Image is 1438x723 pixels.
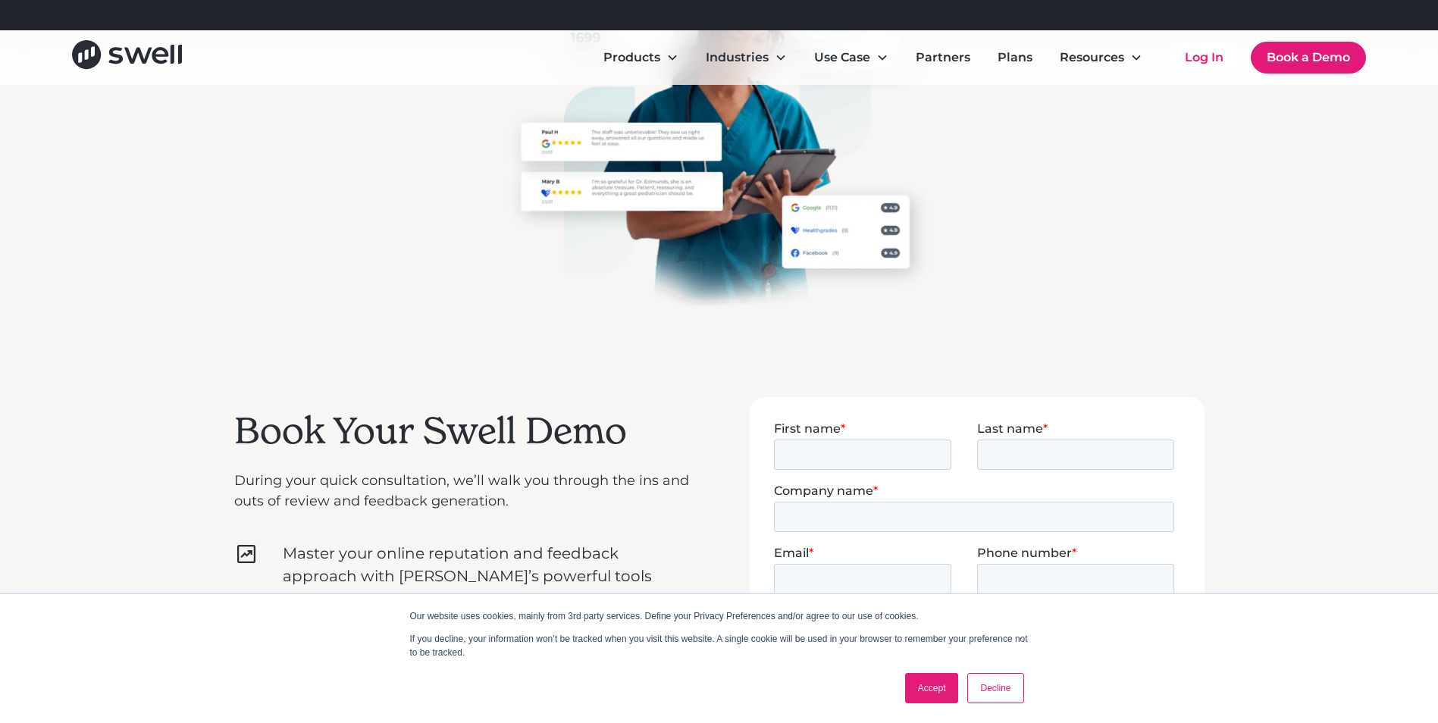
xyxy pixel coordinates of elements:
p: During your quick consultation, we’ll walk you through the ins and outs of review and feedback ge... [234,471,689,512]
div: Resources [1060,49,1124,67]
a: home [72,40,182,74]
div: Products [591,42,691,73]
h2: Book Your Swell Demo [234,409,689,453]
a: Partners [904,42,982,73]
p: Master your online reputation and feedback approach with [PERSON_NAME]’s powerful tools [283,542,689,587]
div: Industries [706,49,769,67]
div: Resources [1048,42,1154,73]
p: Our website uses cookies, mainly from 3rd party services. Define your Privacy Preferences and/or ... [410,609,1029,623]
div: Use Case [814,49,870,67]
a: Plans [985,42,1045,73]
div: Use Case [802,42,901,73]
div: Industries [694,42,799,73]
a: Log In [1170,42,1239,73]
a: Decline [967,673,1023,703]
div: Products [603,49,660,67]
p: If you decline, your information won’t be tracked when you visit this website. A single cookie wi... [410,632,1029,659]
a: Accept [905,673,959,703]
a: Book a Demo [1251,42,1366,74]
